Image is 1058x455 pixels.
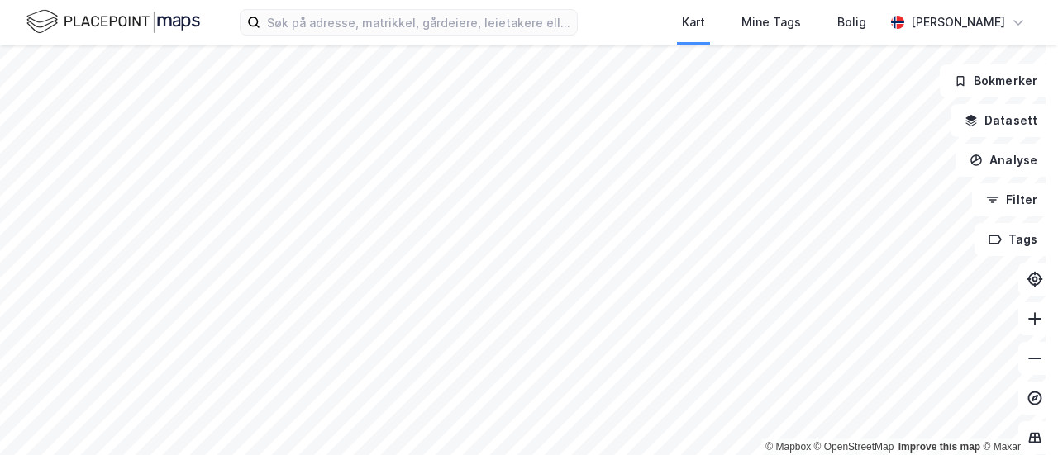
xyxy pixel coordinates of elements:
[911,12,1005,32] div: [PERSON_NAME]
[741,12,801,32] div: Mine Tags
[975,376,1058,455] iframe: Chat Widget
[951,104,1051,137] button: Datasett
[814,441,894,453] a: OpenStreetMap
[260,10,577,35] input: Søk på adresse, matrikkel, gårdeiere, leietakere eller personer
[975,376,1058,455] div: Kontrollprogram for chat
[940,64,1051,97] button: Bokmerker
[765,441,811,453] a: Mapbox
[898,441,980,453] a: Improve this map
[975,223,1051,256] button: Tags
[972,183,1051,216] button: Filter
[682,12,705,32] div: Kart
[956,144,1051,177] button: Analyse
[26,7,200,36] img: logo.f888ab2527a4732fd821a326f86c7f29.svg
[837,12,866,32] div: Bolig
